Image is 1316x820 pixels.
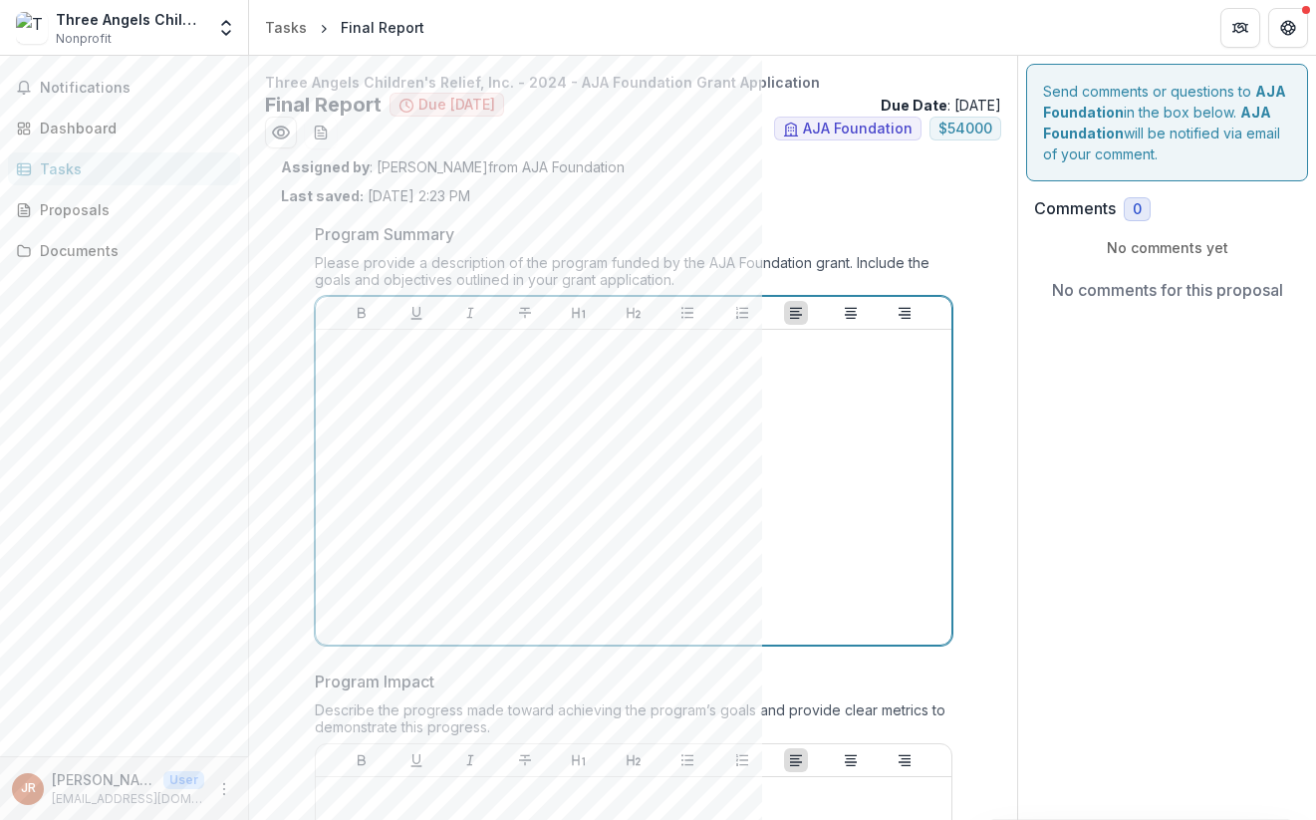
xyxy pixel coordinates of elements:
div: Three Angels Children's Relief, Inc. [56,9,204,30]
p: Program Summary [315,222,454,246]
img: Three Angels Children's Relief, Inc. [16,12,48,44]
p: : [PERSON_NAME] from AJA Foundation [281,156,985,177]
button: Strike [513,301,537,325]
button: Underline [404,748,428,772]
button: Bold [350,748,374,772]
button: Ordered List [730,301,754,325]
div: Please provide a description of the program funded by the AJA Foundation grant. Include the goals... [315,254,952,296]
span: 0 [1133,201,1142,218]
button: Align Right [893,301,917,325]
div: Proposals [40,199,224,220]
button: Bullet List [675,301,699,325]
div: Send comments or questions to in the box below. will be notified via email of your comment. [1026,64,1308,181]
button: Notifications [8,72,240,104]
button: Heading 2 [622,301,646,325]
div: Tasks [265,17,307,38]
a: Documents [8,234,240,267]
button: Italicize [458,748,482,772]
button: Align Left [784,301,808,325]
h2: Comments [1034,199,1116,218]
strong: Due Date [881,97,947,114]
button: Align Center [839,301,863,325]
div: Documents [40,240,224,261]
p: No comments for this proposal [1052,278,1283,302]
button: Preview 9f90251c-3a95-4b10-ad10-551009084011.pdf [265,117,297,148]
p: Program Impact [315,670,434,693]
p: [EMAIL_ADDRESS][DOMAIN_NAME] [52,790,204,808]
button: Ordered List [730,748,754,772]
p: [DATE] 2:23 PM [281,185,470,206]
button: Heading 1 [567,748,591,772]
p: : [DATE] [881,95,1001,116]
p: No comments yet [1034,237,1300,258]
button: Heading 2 [622,748,646,772]
p: Three Angels Children's Relief, Inc. - 2024 - AJA Foundation Grant Application [265,72,1001,93]
p: User [163,771,204,789]
button: Partners [1220,8,1260,48]
a: Tasks [8,152,240,185]
strong: Last saved: [281,187,364,204]
button: Bullet List [675,748,699,772]
button: Align Center [839,748,863,772]
div: Tasks [40,158,224,179]
p: [PERSON_NAME] [52,769,155,790]
span: Due [DATE] [418,97,495,114]
span: $ 54000 [938,121,992,137]
div: Jane Rouse [21,782,36,795]
button: Get Help [1268,8,1308,48]
button: Open entity switcher [212,8,240,48]
a: Tasks [257,13,315,42]
button: Align Left [784,748,808,772]
div: Dashboard [40,118,224,138]
span: AJA Foundation [803,121,913,137]
button: download-word-button [305,117,337,148]
button: Underline [404,301,428,325]
nav: breadcrumb [257,13,432,42]
button: Heading 1 [567,301,591,325]
button: Bold [350,301,374,325]
span: Nonprofit [56,30,112,48]
button: Strike [513,748,537,772]
button: Align Right [893,748,917,772]
strong: Assigned by [281,158,370,175]
h2: Final Report [265,93,382,117]
div: Final Report [341,17,424,38]
a: Dashboard [8,112,240,144]
a: Proposals [8,193,240,226]
button: More [212,777,236,801]
span: Notifications [40,80,232,97]
button: Italicize [458,301,482,325]
div: Describe the progress made toward achieving the program’s goals and provide clear metrics to demo... [315,701,952,743]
